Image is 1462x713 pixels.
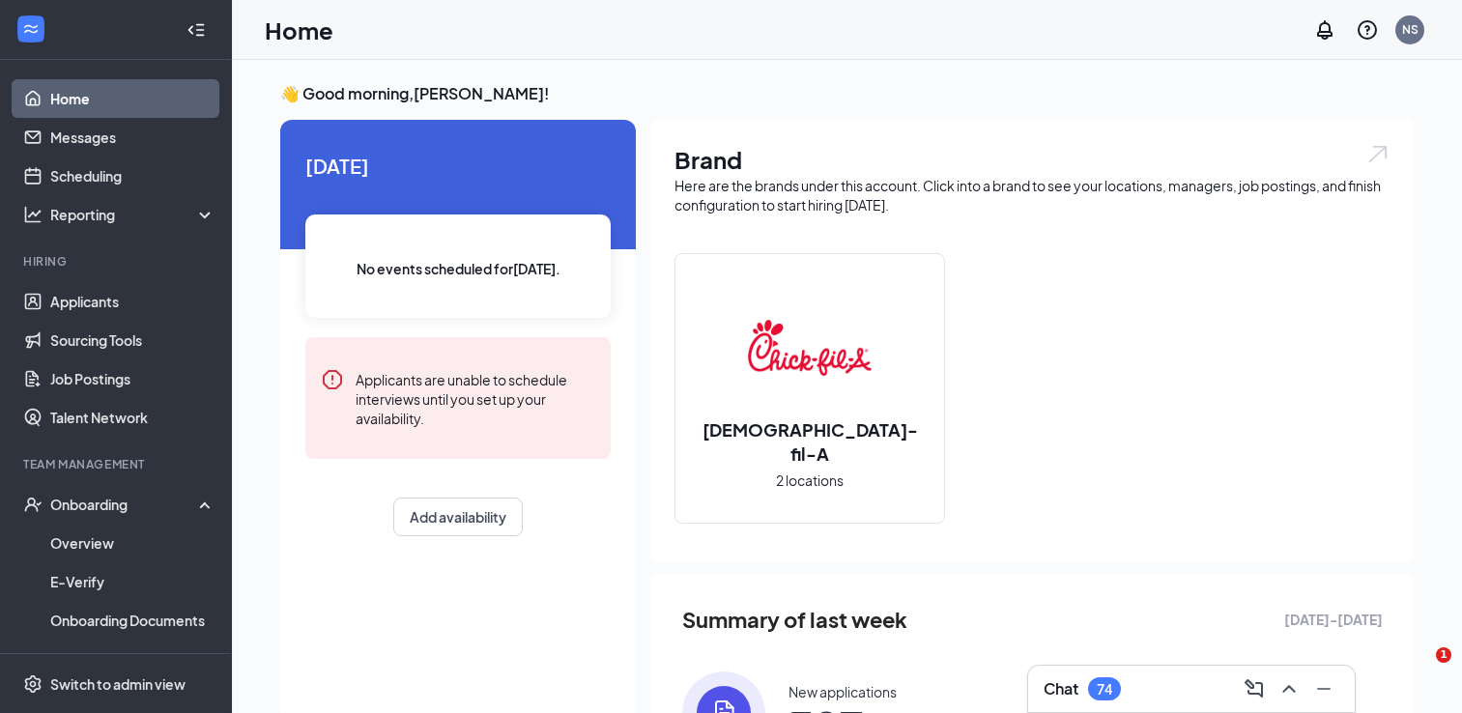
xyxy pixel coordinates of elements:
[50,495,199,514] div: Onboarding
[50,601,215,640] a: Onboarding Documents
[1097,681,1112,698] div: 74
[674,176,1390,214] div: Here are the brands under this account. Click into a brand to see your locations, managers, job p...
[50,282,215,321] a: Applicants
[1243,677,1266,700] svg: ComposeMessage
[1284,609,1383,630] span: [DATE] - [DATE]
[280,83,1414,104] h3: 👋 Good morning, [PERSON_NAME] !
[50,157,215,195] a: Scheduling
[1396,647,1443,694] iframe: Intercom live chat
[1402,21,1419,38] div: NS
[682,603,907,637] span: Summary of last week
[1277,677,1301,700] svg: ChevronUp
[748,286,872,410] img: Chick-fil-A
[50,398,215,437] a: Talent Network
[21,19,41,39] svg: WorkstreamLogo
[50,640,215,678] a: Activity log
[265,14,333,46] h1: Home
[321,368,344,391] svg: Error
[50,524,215,562] a: Overview
[23,205,43,224] svg: Analysis
[1312,677,1335,700] svg: Minimize
[1313,18,1336,42] svg: Notifications
[305,151,611,181] span: [DATE]
[23,495,43,514] svg: UserCheck
[674,143,1390,176] h1: Brand
[23,674,43,694] svg: Settings
[393,498,523,536] button: Add availability
[50,674,186,694] div: Switch to admin view
[50,205,216,224] div: Reporting
[50,79,215,118] a: Home
[1308,673,1339,704] button: Minimize
[788,682,897,701] div: New applications
[186,20,206,40] svg: Collapse
[1436,647,1451,663] span: 1
[1356,18,1379,42] svg: QuestionInfo
[1044,678,1078,699] h3: Chat
[1365,143,1390,165] img: open.6027fd2a22e1237b5b06.svg
[23,253,212,270] div: Hiring
[50,118,215,157] a: Messages
[776,470,844,491] span: 2 locations
[50,321,215,359] a: Sourcing Tools
[356,368,595,428] div: Applicants are unable to schedule interviews until you set up your availability.
[50,359,215,398] a: Job Postings
[357,258,560,279] span: No events scheduled for [DATE] .
[1274,673,1304,704] button: ChevronUp
[23,456,212,472] div: Team Management
[675,417,944,466] h2: [DEMOGRAPHIC_DATA]-fil-A
[1239,673,1270,704] button: ComposeMessage
[50,562,215,601] a: E-Verify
